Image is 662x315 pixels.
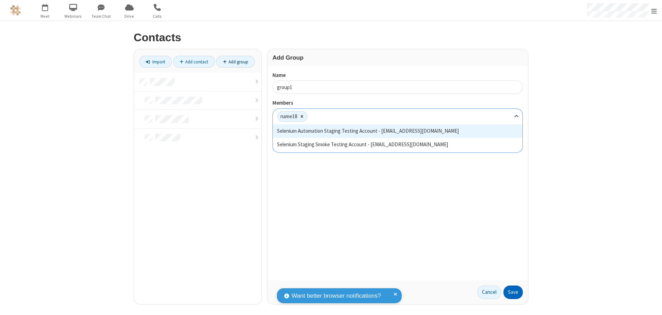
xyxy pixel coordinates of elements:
input: Name [272,80,523,94]
h2: Contacts [134,32,528,44]
div: Selenium Staging Smoke Testing Account - [EMAIL_ADDRESS][DOMAIN_NAME] [273,138,522,151]
img: QA Selenium DO NOT DELETE OR CHANGE [10,5,21,16]
label: Members [272,99,523,107]
span: Meet [32,13,58,19]
span: Drive [116,13,142,19]
span: Want better browser notifications? [292,291,381,300]
a: Cancel [477,286,501,299]
div: name18 [278,112,297,122]
button: Save [503,286,523,299]
span: Calls [144,13,170,19]
label: Name [272,71,523,79]
a: Add group [216,56,255,68]
span: Team Chat [88,13,114,19]
div: Selenium Automation Staging Testing Account - [EMAIL_ADDRESS][DOMAIN_NAME] [273,124,522,138]
h3: Add Group [272,54,523,61]
a: Add contact [173,56,215,68]
span: Webinars [60,13,86,19]
a: Import [139,56,172,68]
